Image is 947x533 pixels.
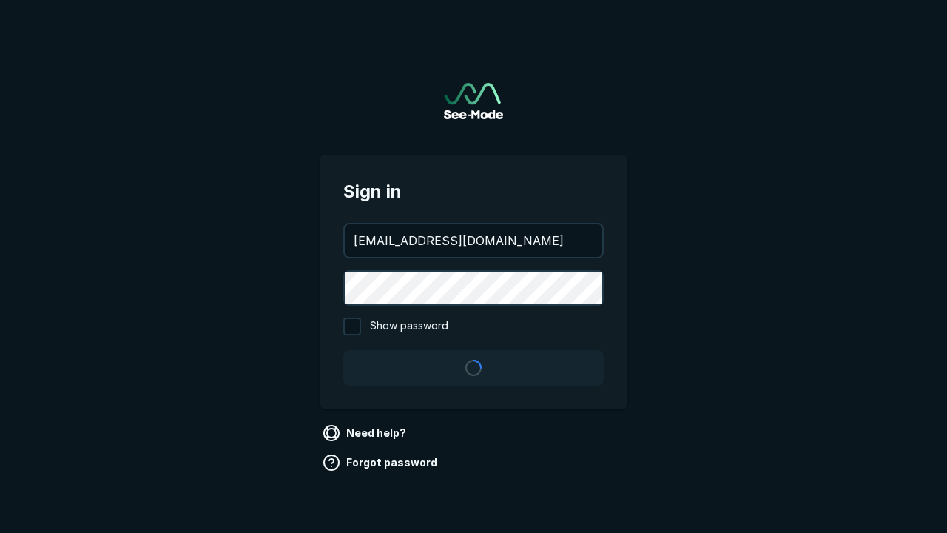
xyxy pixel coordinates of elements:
span: Sign in [343,178,604,205]
span: Show password [370,318,448,335]
img: See-Mode Logo [444,83,503,119]
input: your@email.com [345,224,602,257]
a: Forgot password [320,451,443,475]
a: Need help? [320,421,412,445]
a: Go to sign in [444,83,503,119]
